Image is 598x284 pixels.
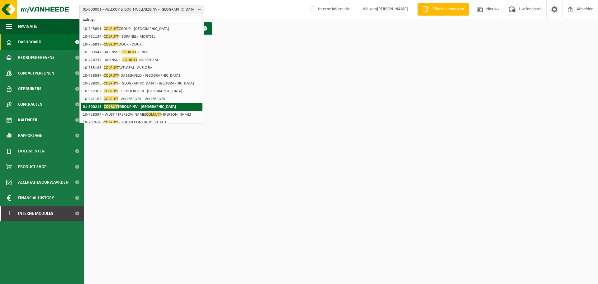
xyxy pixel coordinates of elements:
[104,65,118,70] span: COLRUYT
[18,190,54,206] span: Financial History
[18,50,55,65] span: Bedrijfsgegevens
[104,26,119,31] span: COLRUYT
[83,104,176,109] strong: 01-300213 - GROUP NV - [GEOGRAPHIC_DATA]
[83,5,196,14] span: 01-000001 - VILLEROY & BOCH WELLNESS NV - [GEOGRAPHIC_DATA]
[104,120,118,124] span: COLRUYT
[104,73,118,78] span: COLRUYT
[104,42,119,46] span: COLRUYT
[377,7,408,12] strong: [PERSON_NAME]
[417,3,469,16] a: Offerte aanvragen
[146,112,161,117] span: COLRUYT
[430,6,466,12] span: Offerte aanvragen
[309,5,350,14] label: Interne informatie
[81,33,202,41] li: 10-751134 - - ISOPANEL - MORTSEL
[79,5,204,14] button: 01-000001 - VILLEROY & BOCH WELLNESS NV - [GEOGRAPHIC_DATA]
[104,96,118,101] span: COLRUYT
[104,81,118,85] span: COLRUYT
[18,81,41,97] span: Gebruikers
[81,56,202,64] li: 10-478737 - ADENSOL - - NOSSEGEM
[6,206,12,221] span: I
[81,25,202,33] li: 10-745691 - GROUP - [GEOGRAPHIC_DATA]
[104,34,118,39] span: COLRUYT
[122,57,137,62] span: COLRUYT
[81,111,202,118] li: 10-738394 - WUST / [PERSON_NAME] - [PERSON_NAME]
[18,65,54,81] span: Contactpersonen
[81,79,202,87] li: 10-889295 - - [GEOGRAPHIC_DATA] - [GEOGRAPHIC_DATA]
[81,118,202,126] li: 10-737670 - - ISOCAB CONSTRUCT - HALLE
[81,41,202,48] li: 10-756938 - DOUR - DOUR
[81,87,202,95] li: 10-912362 - - ZEEBOERDERIJ - [GEOGRAPHIC_DATA]
[81,16,202,23] input: Zoeken naar gekoppelde vestigingen
[18,159,46,175] span: Product Shop
[81,95,202,103] li: 10-942165 - - WILLEBROEK - WILLEBROEK
[18,97,42,112] span: Contracten
[18,128,42,143] span: Rapportage
[18,34,41,50] span: Dashboard
[18,175,69,190] span: Acceptatievoorwaarden
[81,64,202,72] li: 10-735135 - AVELGEM - AVELGEM
[18,112,37,128] span: Kalender
[104,89,118,93] span: COLRUYT
[81,72,202,79] li: 10-758587 - - DASSENVELD - [GEOGRAPHIC_DATA]
[104,104,119,109] span: COLRUYT
[81,48,202,56] li: 10-303947 - ADENSOL- - CINEY
[18,206,53,221] span: Interne modules
[18,143,45,159] span: Documenten
[18,19,37,34] span: Navigatie
[121,50,136,54] span: COLRUYT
